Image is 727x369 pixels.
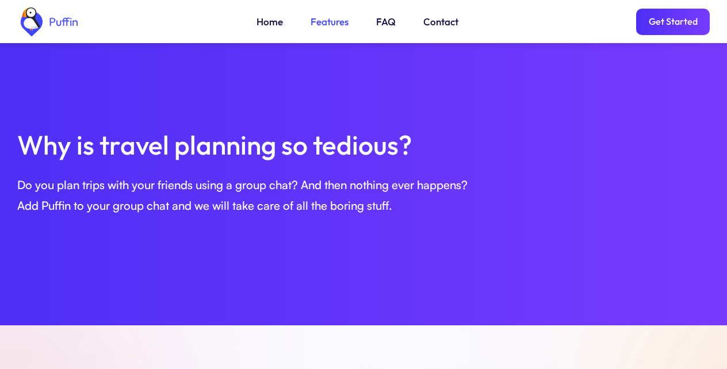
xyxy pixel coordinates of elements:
[311,14,349,29] a: Features
[257,14,283,29] a: Home
[46,16,78,28] div: Puffin
[636,9,710,35] a: Get Started
[17,175,710,216] div: Do you plan trips with your friends using a group chat? And then nothing ever happens? Add Puffin...
[376,14,396,29] a: FAQ
[423,14,458,29] a: Contact
[17,7,78,36] a: home
[17,126,710,163] h2: Why is travel planning so tedious?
